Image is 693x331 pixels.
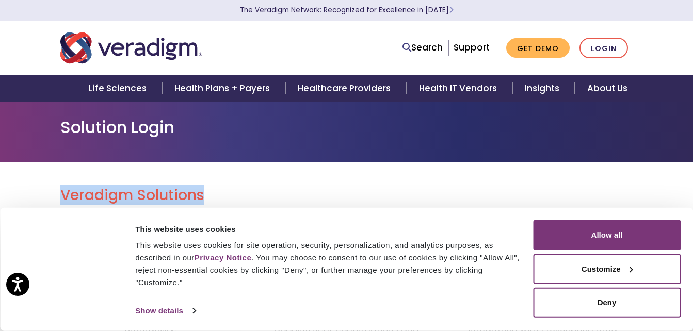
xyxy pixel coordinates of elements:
a: Life Sciences [76,75,162,102]
h1: Solution Login [60,118,633,137]
a: Privacy Notice [195,253,251,262]
a: Health IT Vendors [407,75,512,102]
a: Get Demo [506,38,570,58]
span: Learn More [449,5,454,15]
a: Show details [135,303,195,319]
a: Healthcare Providers [285,75,406,102]
button: Customize [533,254,681,284]
button: Allow all [533,220,681,250]
div: This website uses cookies [135,223,521,235]
a: Search [402,41,443,55]
a: Insights [512,75,575,102]
iframe: Drift Chat Widget [495,257,681,319]
a: About Us [575,75,640,102]
div: This website uses cookies for site operation, security, personalization, and analytics purposes, ... [135,239,521,289]
a: Login [579,38,628,59]
h2: Veradigm Solutions [60,187,633,204]
img: Veradigm logo [60,31,202,65]
a: The Veradigm Network: Recognized for Excellence in [DATE]Learn More [240,5,454,15]
a: Health Plans + Payers [162,75,285,102]
a: Support [454,41,490,54]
